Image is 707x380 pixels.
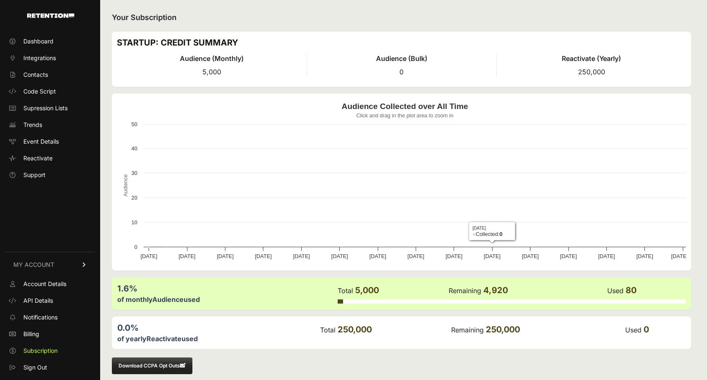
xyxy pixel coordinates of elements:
span: 0 [399,68,404,76]
text: 30 [131,170,137,176]
text: [DATE] [636,253,653,259]
span: 4,920 [483,285,508,295]
a: Billing [5,327,95,341]
label: Total [338,286,353,295]
text: [DATE] [293,253,310,259]
span: Billing [23,330,39,338]
label: Audience [152,295,184,304]
text: [DATE] [598,253,615,259]
span: Supression Lists [23,104,68,112]
label: Used [607,286,624,295]
span: Notifications [23,313,58,322]
span: 5,000 [202,68,221,76]
div: 1.6% [117,283,337,294]
h4: Audience (Monthly) [117,53,307,63]
svg: Audience Collected over All Time [117,99,692,266]
text: [DATE] [560,253,577,259]
text: [DATE] [255,253,272,259]
text: [DATE] [407,253,424,259]
div: of monthly used [117,294,337,304]
span: Trends [23,121,42,129]
div: 0.0% [117,322,319,334]
text: [DATE] [484,253,500,259]
span: 250,000 [578,68,605,76]
text: [DATE] [446,253,462,259]
span: Support [23,171,45,179]
label: Remaining [449,286,481,295]
span: Contacts [23,71,48,79]
a: Subscription [5,344,95,357]
h3: STARTUP: CREDIT SUMMARY [117,37,686,48]
label: Reactivate [146,334,182,343]
text: Audience Collected over All Time [342,102,468,111]
h2: Your Subscription [112,12,691,23]
span: Dashboard [23,37,53,46]
a: Code Script [5,85,95,98]
text: [DATE] [141,253,157,259]
img: Retention.com [27,13,74,18]
span: 250,000 [486,324,520,334]
a: API Details [5,294,95,307]
a: Supression Lists [5,101,95,115]
text: [DATE] [179,253,195,259]
span: 250,000 [338,324,372,334]
a: Notifications [5,311,95,324]
a: Contacts [5,68,95,81]
text: 10 [131,219,137,225]
a: Reactivate [5,152,95,165]
label: Total [320,326,336,334]
h4: Audience (Bulk) [307,53,497,63]
span: Account Details [23,280,66,288]
a: Support [5,168,95,182]
span: Sign Out [23,363,47,372]
text: [DATE] [217,253,233,259]
text: Audience [122,174,129,196]
text: [DATE] [671,253,688,259]
span: Event Details [23,137,59,146]
span: 0 [644,324,649,334]
span: Reactivate [23,154,53,162]
span: API Details [23,296,53,305]
text: 0 [134,244,137,250]
span: Code Script [23,87,56,96]
label: Remaining [451,326,484,334]
a: Dashboard [5,35,95,48]
a: Trends [5,118,95,132]
text: Click and drag in the plot area to zoom in [356,112,454,119]
text: 40 [131,145,137,152]
text: 50 [131,121,137,127]
text: [DATE] [331,253,348,259]
div: of yearly used [117,334,319,344]
span: 5,000 [355,285,379,295]
h4: Reactivate (Yearly) [497,53,686,63]
span: Integrations [23,54,56,62]
a: Integrations [5,51,95,65]
a: Account Details [5,277,95,291]
button: Download CCPA Opt Outs [112,357,192,374]
span: Subscription [23,347,58,355]
text: 20 [131,195,137,201]
span: 80 [626,285,636,295]
span: MY ACCOUNT [13,261,54,269]
text: [DATE] [369,253,386,259]
label: Used [625,326,641,334]
a: Event Details [5,135,95,148]
text: [DATE] [522,253,539,259]
a: MY ACCOUNT [5,252,95,277]
a: Sign Out [5,361,95,374]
